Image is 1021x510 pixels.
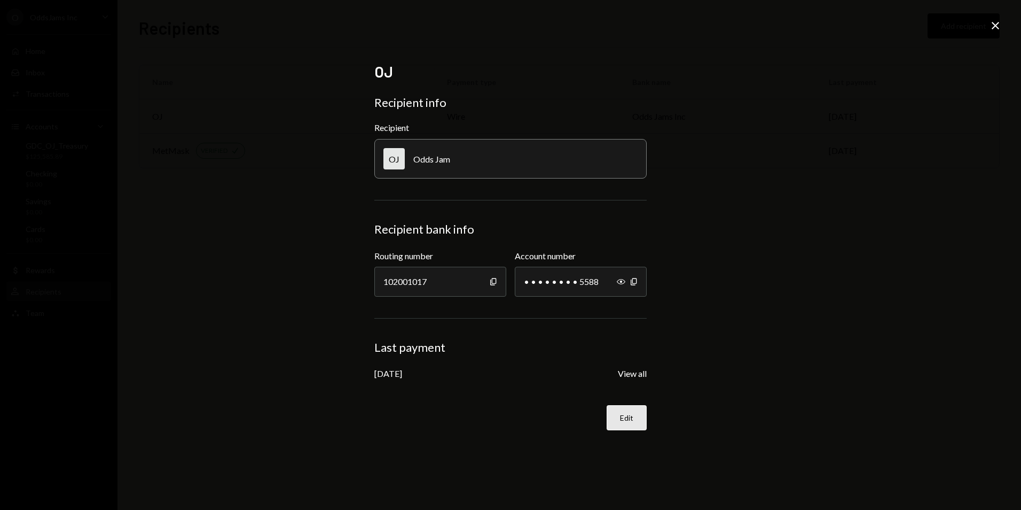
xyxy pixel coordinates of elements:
div: Recipient bank info [374,222,647,237]
div: 102001017 [374,267,506,297]
h2: OJ [374,61,647,82]
label: Routing number [374,250,506,262]
div: • • • • • • • • 5588 [515,267,647,297]
button: View all [618,368,647,380]
div: Recipient info [374,95,647,110]
label: Account number [515,250,647,262]
div: [DATE] [374,368,402,378]
button: Edit [607,405,647,430]
div: Last payment [374,340,647,355]
div: OJ [383,148,405,169]
div: Recipient [374,122,647,133]
div: Odds Jam [413,154,450,164]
